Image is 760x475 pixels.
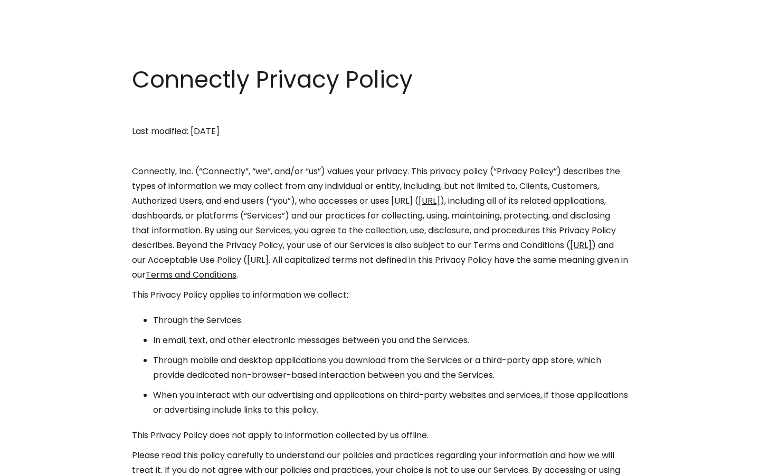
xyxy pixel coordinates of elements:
[132,288,628,302] p: This Privacy Policy applies to information we collect:
[153,313,628,328] li: Through the Services.
[132,124,628,139] p: Last modified: [DATE]
[153,388,628,417] li: When you interact with our advertising and applications on third-party websites and services, if ...
[132,144,628,159] p: ‍
[146,269,236,281] a: Terms and Conditions
[132,428,628,443] p: This Privacy Policy does not apply to information collected by us offline.
[11,455,63,471] aside: Language selected: English
[153,353,628,383] li: Through mobile and desktop applications you download from the Services or a third-party app store...
[132,104,628,119] p: ‍
[132,164,628,282] p: Connectly, Inc. (“Connectly”, “we”, and/or “us”) values your privacy. This privacy policy (“Priva...
[132,63,628,96] h1: Connectly Privacy Policy
[570,239,592,251] a: [URL]
[153,333,628,348] li: In email, text, and other electronic messages between you and the Services.
[21,457,63,471] ul: Language list
[419,195,440,207] a: [URL]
